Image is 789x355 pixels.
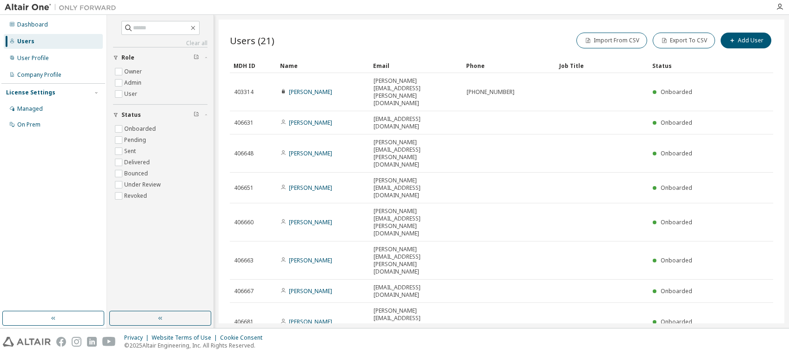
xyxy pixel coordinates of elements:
[289,287,332,295] a: [PERSON_NAME]
[17,54,49,62] div: User Profile
[374,246,458,275] span: [PERSON_NAME][EMAIL_ADDRESS][PERSON_NAME][DOMAIN_NAME]
[289,149,332,157] a: [PERSON_NAME]
[124,146,138,157] label: Sent
[234,150,254,157] span: 406648
[234,58,273,73] div: MDH ID
[721,33,771,48] button: Add User
[289,218,332,226] a: [PERSON_NAME]
[374,208,458,237] span: [PERSON_NAME][EMAIL_ADDRESS][PERSON_NAME][DOMAIN_NAME]
[194,111,199,119] span: Clear filter
[17,105,43,113] div: Managed
[289,119,332,127] a: [PERSON_NAME]
[124,157,152,168] label: Delivered
[124,179,162,190] label: Under Review
[194,54,199,61] span: Clear filter
[17,21,48,28] div: Dashboard
[152,334,220,342] div: Website Terms of Use
[289,256,332,264] a: [PERSON_NAME]
[374,139,458,168] span: [PERSON_NAME][EMAIL_ADDRESS][PERSON_NAME][DOMAIN_NAME]
[87,337,97,347] img: linkedin.svg
[102,337,116,347] img: youtube.svg
[124,342,268,349] p: © 2025 Altair Engineering, Inc. All Rights Reserved.
[289,184,332,192] a: [PERSON_NAME]
[124,168,150,179] label: Bounced
[466,58,552,73] div: Phone
[576,33,647,48] button: Import From CSV
[72,337,81,347] img: instagram.svg
[113,47,207,68] button: Role
[17,38,34,45] div: Users
[124,77,143,88] label: Admin
[124,334,152,342] div: Privacy
[234,288,254,295] span: 406667
[661,119,692,127] span: Onboarded
[5,3,121,12] img: Altair One
[124,134,148,146] label: Pending
[374,115,458,130] span: [EMAIL_ADDRESS][DOMAIN_NAME]
[661,218,692,226] span: Onboarded
[234,88,254,96] span: 403314
[234,184,254,192] span: 406651
[661,318,692,326] span: Onboarded
[230,34,274,47] span: Users (21)
[661,256,692,264] span: Onboarded
[17,121,40,128] div: On Prem
[374,177,458,199] span: [PERSON_NAME][EMAIL_ADDRESS][DOMAIN_NAME]
[3,337,51,347] img: altair_logo.svg
[661,287,692,295] span: Onboarded
[280,58,366,73] div: Name
[234,119,254,127] span: 406631
[652,58,725,73] div: Status
[234,257,254,264] span: 406663
[124,190,149,201] label: Revoked
[113,105,207,125] button: Status
[374,284,458,299] span: [EMAIL_ADDRESS][DOMAIN_NAME]
[653,33,715,48] button: Export To CSV
[289,318,332,326] a: [PERSON_NAME]
[17,71,61,79] div: Company Profile
[374,77,458,107] span: [PERSON_NAME][EMAIL_ADDRESS][PERSON_NAME][DOMAIN_NAME]
[373,58,459,73] div: Email
[234,318,254,326] span: 406681
[6,89,55,96] div: License Settings
[124,123,158,134] label: Onboarded
[661,88,692,96] span: Onboarded
[661,149,692,157] span: Onboarded
[289,88,332,96] a: [PERSON_NAME]
[661,184,692,192] span: Onboarded
[121,54,134,61] span: Role
[220,334,268,342] div: Cookie Consent
[234,219,254,226] span: 406660
[124,88,139,100] label: User
[124,66,144,77] label: Owner
[56,337,66,347] img: facebook.svg
[113,40,207,47] a: Clear all
[121,111,141,119] span: Status
[559,58,645,73] div: Job Title
[467,88,515,96] span: [PHONE_NUMBER]
[374,307,458,337] span: [PERSON_NAME][EMAIL_ADDRESS][PERSON_NAME][DOMAIN_NAME]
